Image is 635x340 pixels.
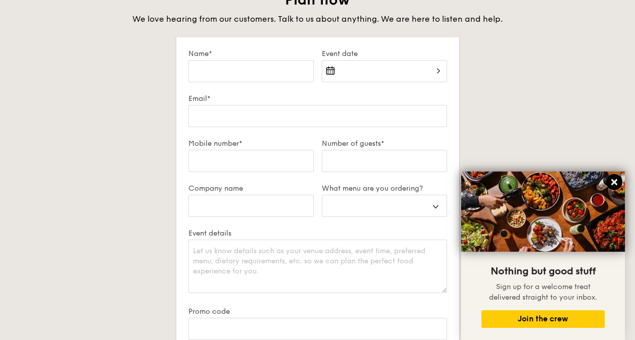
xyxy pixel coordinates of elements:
[188,184,314,193] label: Company name
[132,14,503,24] span: We love hearing from our customers. Talk to us about anything. We are here to listen and help.
[188,229,447,238] label: Event details
[188,49,314,58] label: Name*
[322,139,447,148] label: Number of guests*
[188,139,314,148] label: Mobile number*
[461,172,625,252] img: DSC07876-Edit02-Large.jpeg
[322,49,447,58] label: Event date
[322,184,447,193] label: What menu are you ordering?
[491,265,596,277] span: Nothing but good stuff
[188,307,447,316] label: Promo code
[188,94,447,103] label: Email*
[489,282,597,302] span: Sign up for a welcome treat delivered straight to your inbox.
[188,240,447,293] textarea: Let us know details such as your venue address, event time, preferred menu, dietary requirements,...
[481,310,605,328] button: Join the crew
[606,174,622,190] button: Close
